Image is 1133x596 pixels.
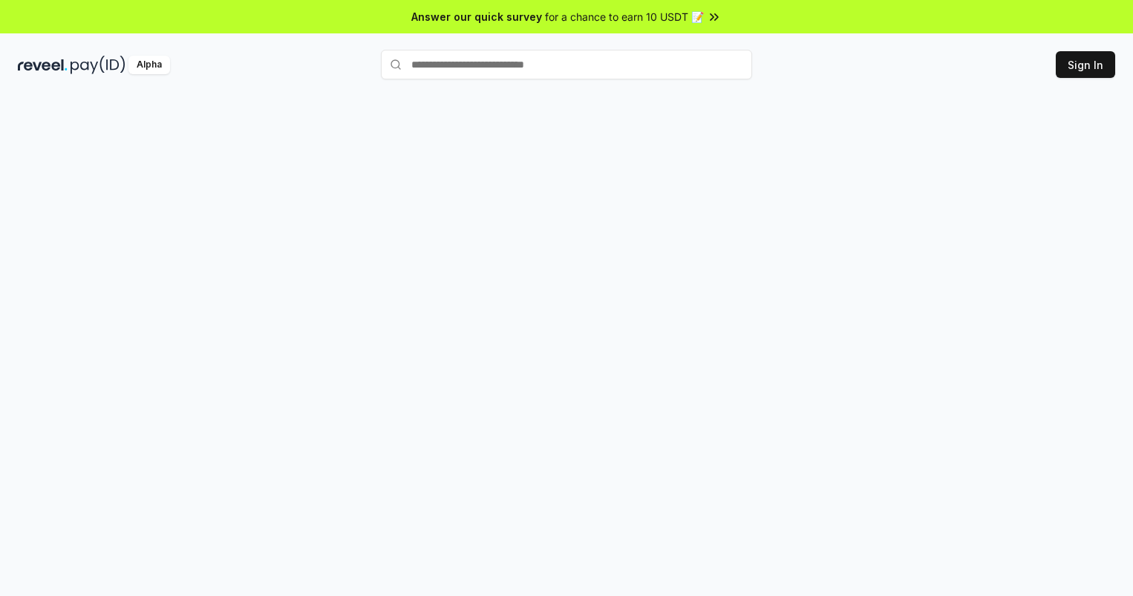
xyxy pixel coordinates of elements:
button: Sign In [1056,51,1115,78]
img: reveel_dark [18,56,68,74]
span: for a chance to earn 10 USDT 📝 [545,9,704,24]
img: pay_id [71,56,125,74]
span: Answer our quick survey [411,9,542,24]
div: Alpha [128,56,170,74]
